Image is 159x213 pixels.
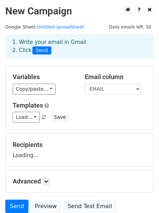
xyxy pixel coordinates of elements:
[37,24,84,30] a: Untitled spreadsheet
[107,24,154,30] a: Daily emails left: 50
[51,112,69,123] button: Save
[63,200,116,213] a: Send Test Email
[5,24,84,30] small: Google Sheet:
[107,23,154,31] span: Daily emails left: 50
[5,5,154,17] h2: New Campaign
[5,200,28,213] a: Send
[13,177,146,185] h5: Advanced
[32,46,51,55] span: Send
[13,112,40,123] a: Load...
[13,73,74,81] h5: Variables
[13,84,56,95] a: Copy/paste...
[7,38,152,54] div: 1. Write your email in Gmail 2. Click
[13,141,146,159] div: Loading...
[13,141,146,149] h5: Recipients
[30,200,61,213] a: Preview
[85,73,146,81] h5: Email column
[13,102,43,109] a: Templates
